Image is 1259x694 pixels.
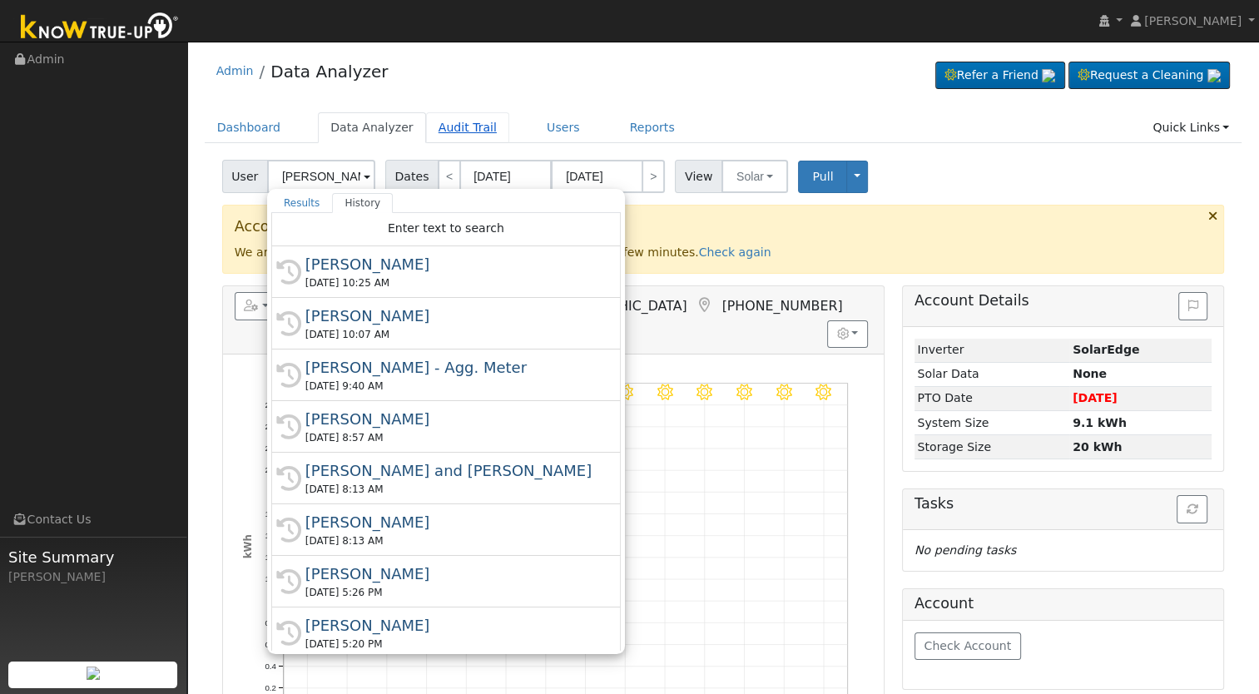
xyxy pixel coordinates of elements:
[915,595,974,612] h5: Account
[305,563,602,585] div: [PERSON_NAME]
[736,384,752,400] i: 10/11 - Clear
[915,339,1070,363] td: Inverter
[305,430,602,445] div: [DATE] 8:57 AM
[696,384,712,400] i: 10/10 - Clear
[222,205,1225,273] div: We are currently processing this data, which typically takes just a few minutes.
[305,637,602,652] div: [DATE] 5:20 PM
[915,632,1021,661] button: Check Account
[1042,69,1055,82] img: retrieve
[222,160,268,193] span: User
[642,160,665,193] a: >
[271,193,333,213] a: Results
[915,495,1212,513] h5: Tasks
[1207,69,1221,82] img: retrieve
[265,422,276,431] text: 2.6
[915,362,1070,386] td: Solar Data
[1144,14,1242,27] span: [PERSON_NAME]
[276,363,301,388] i: History
[1178,292,1207,320] button: Issue History
[305,356,602,379] div: [PERSON_NAME] - Agg. Meter
[776,384,791,400] i: 10/12 - Clear
[915,435,1070,459] td: Storage Size
[915,543,1016,557] i: No pending tasks
[276,466,301,491] i: History
[267,160,375,193] input: Select a User
[276,260,301,285] i: History
[305,408,602,430] div: [PERSON_NAME]
[657,384,672,400] i: 10/09 - Clear
[1068,62,1230,90] a: Request a Cleaning
[1177,495,1207,523] button: Refresh
[426,112,509,143] a: Audit Trail
[534,112,592,143] a: Users
[265,444,276,453] text: 2.4
[265,683,276,692] text: 0.2
[1073,343,1139,356] strong: ID: 4745180, authorized: 10/14/25
[216,64,254,77] a: Admin
[1073,367,1107,380] strong: None
[617,384,632,400] i: 10/08 - Clear
[798,161,847,193] button: Pull
[305,533,602,548] div: [DATE] 8:13 AM
[265,509,276,518] text: 1.8
[1140,112,1242,143] a: Quick Links
[721,160,788,193] button: Solar
[385,160,439,193] span: Dates
[305,253,602,275] div: [PERSON_NAME]
[205,112,294,143] a: Dashboard
[388,221,504,235] span: Enter text to search
[241,534,253,558] text: kWh
[265,531,276,540] text: 1.6
[815,384,831,400] i: 10/13 - Clear
[332,193,393,213] a: History
[305,614,602,637] div: [PERSON_NAME]
[276,569,301,594] i: History
[305,482,602,497] div: [DATE] 8:13 AM
[265,574,276,583] text: 1.2
[270,62,388,82] a: Data Analyzer
[265,662,276,671] text: 0.4
[12,9,187,47] img: Know True-Up
[305,305,602,327] div: [PERSON_NAME]
[493,298,687,314] span: Shafter, [GEOGRAPHIC_DATA]
[276,311,301,336] i: History
[276,414,301,439] i: History
[8,546,178,568] span: Site Summary
[915,411,1070,435] td: System Size
[305,585,602,600] div: [DATE] 5:26 PM
[305,511,602,533] div: [PERSON_NAME]
[8,568,178,586] div: [PERSON_NAME]
[305,327,602,342] div: [DATE] 10:07 AM
[265,640,276,649] text: 0.6
[438,160,461,193] a: <
[276,518,301,543] i: History
[235,218,1212,235] h3: Account connected to SolarEdge
[305,275,602,290] div: [DATE] 10:25 AM
[87,667,100,680] img: retrieve
[305,379,602,394] div: [DATE] 9:40 AM
[617,112,687,143] a: Reports
[935,62,1065,90] a: Refer a Friend
[1073,440,1122,454] strong: 20 kWh
[812,170,833,183] span: Pull
[265,400,276,409] text: 2.8
[265,466,276,475] text: 2.2
[699,245,771,259] a: Check again
[675,160,722,193] span: View
[722,298,843,314] span: [PHONE_NUMBER]
[1073,416,1127,429] strong: 9.1 kWh
[265,553,276,562] text: 1.4
[318,112,426,143] a: Data Analyzer
[924,639,1011,652] span: Check Account
[915,386,1070,410] td: PTO Date
[915,292,1212,310] h5: Account Details
[1073,391,1118,404] span: [DATE]
[265,618,276,627] text: 0.8
[276,621,301,646] i: History
[696,297,714,314] a: Map
[305,459,602,482] div: [PERSON_NAME] and [PERSON_NAME]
